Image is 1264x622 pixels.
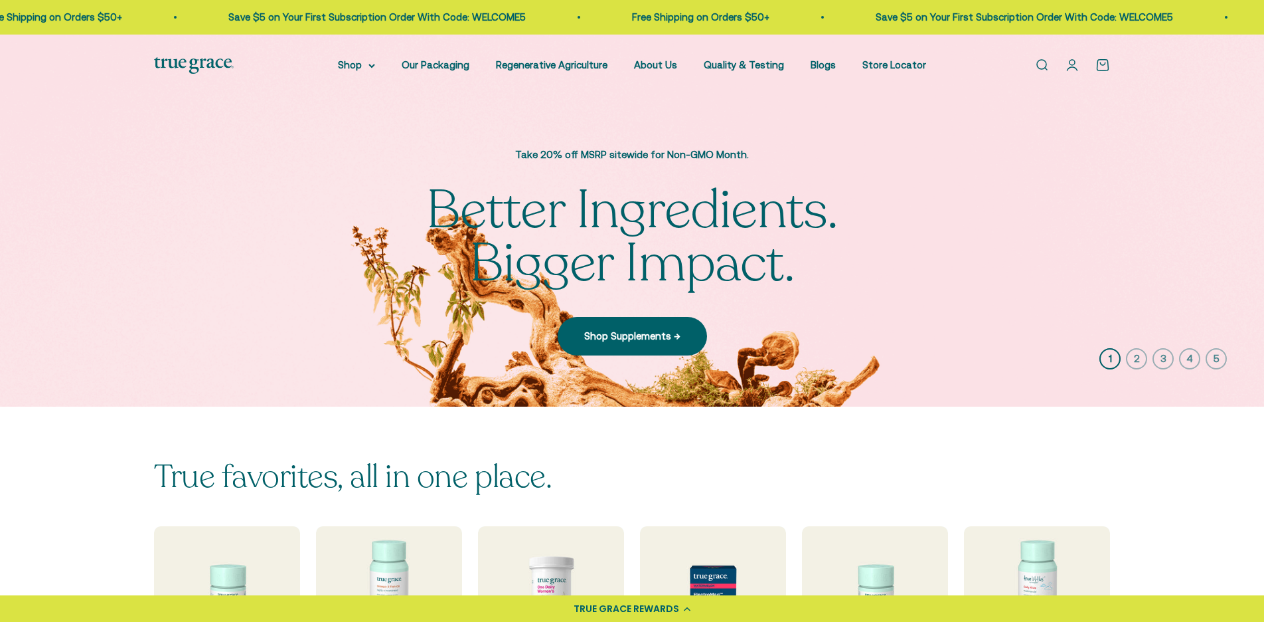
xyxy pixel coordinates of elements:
summary: Shop [338,57,375,73]
p: Take 20% off MSRP sitewide for Non-GMO Month. [413,147,851,163]
button: 3 [1152,348,1174,369]
split-lines: Better Ingredients. Bigger Impact. [426,174,838,300]
a: Regenerative Agriculture [496,59,607,70]
a: Quality & Testing [704,59,784,70]
div: TRUE GRACE REWARDS [574,602,679,616]
a: Our Packaging [402,59,469,70]
button: 5 [1206,348,1227,369]
a: Free Shipping on Orders $50+ [580,11,718,23]
a: About Us [634,59,677,70]
a: Store Locator [862,59,926,70]
button: 4 [1179,348,1200,369]
button: 2 [1126,348,1147,369]
p: Save $5 on Your First Subscription Order With Code: WELCOME5 [177,9,474,25]
button: 1 [1099,348,1121,369]
a: Shop Supplements → [558,317,707,356]
split-lines: True favorites, all in one place. [154,455,552,498]
p: Save $5 on Your First Subscription Order With Code: WELCOME5 [824,9,1121,25]
a: Blogs [811,59,836,70]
